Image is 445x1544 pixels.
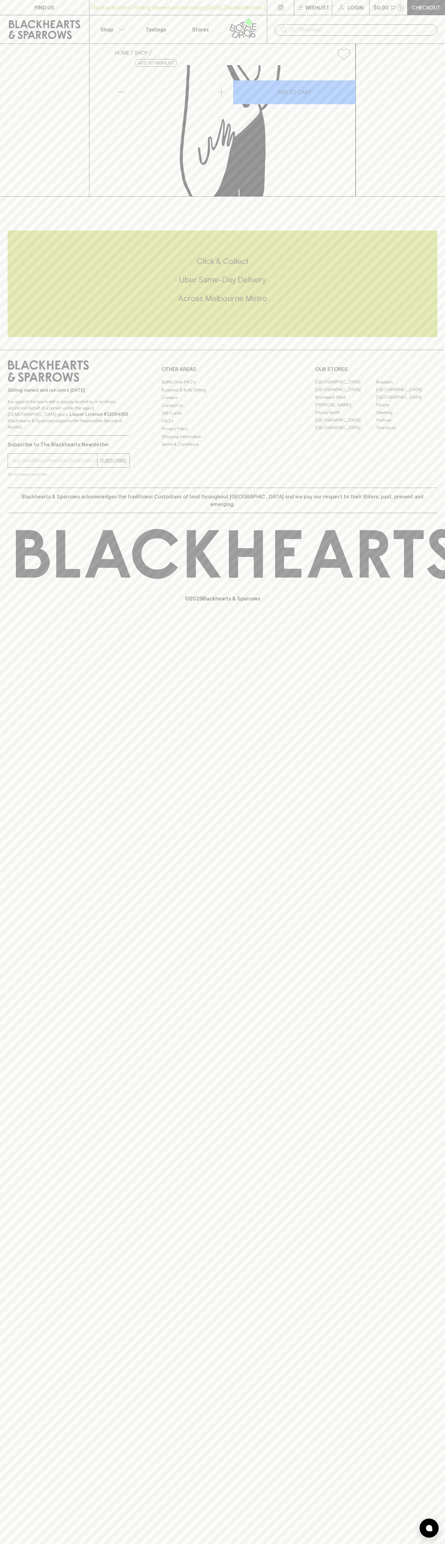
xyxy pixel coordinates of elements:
[315,401,376,409] a: [PERSON_NAME]
[315,409,376,416] a: Fitzroy North
[89,15,134,44] button: Shop
[376,386,437,393] a: [GEOGRAPHIC_DATA]
[70,412,128,417] strong: Liquor License #32064953
[305,4,330,11] p: Wishlist
[162,402,284,409] a: Contact Us
[376,424,437,431] a: Thornbury
[335,46,353,63] button: Add to wishlist
[162,386,284,394] a: Business & Bulk Gifting
[348,4,364,11] p: Login
[399,6,402,9] p: 0
[315,365,437,373] p: OUR STORES
[315,386,376,393] a: [GEOGRAPHIC_DATA]
[134,50,148,56] a: SHOP
[162,394,284,402] a: Careers
[162,425,284,433] a: Privacy Policy
[162,378,284,386] a: Bottle Drop FAQ's
[315,393,376,401] a: Brunswick West
[315,378,376,386] a: [GEOGRAPHIC_DATA]
[373,4,389,11] p: $0.00
[178,15,223,44] a: Stores
[135,59,177,67] button: Add to wishlist
[162,410,284,417] a: Gift Cards
[162,365,284,373] p: OTHER AREAS
[8,398,130,430] p: It is against the law to sell or supply alcohol to, or to obtain alcohol on behalf of a person un...
[101,26,113,33] p: Shop
[192,26,209,33] p: Stores
[35,4,54,11] p: FIND US
[376,401,437,409] a: Fitzroy
[8,293,437,304] h5: Across Melbourne Metro
[8,441,130,448] p: Subscribe to The Blackhearts Newsletter
[315,424,376,431] a: [GEOGRAPHIC_DATA]
[8,231,437,337] div: Call to action block
[376,378,437,386] a: Braddon
[376,393,437,401] a: [GEOGRAPHIC_DATA]
[8,471,130,477] p: We will never spam you
[162,433,284,440] a: Shipping Information
[315,416,376,424] a: [GEOGRAPHIC_DATA]
[110,65,355,196] img: Hop Nation Fruit Enhanced Hazy IPA 440ml
[426,1525,432,1531] img: bubble-icon
[12,493,433,508] p: Blackhearts & Sparrows acknowledges the traditional Custodians of land throughout [GEOGRAPHIC_DAT...
[134,15,178,44] a: Tastings
[162,417,284,425] a: FAQ's
[8,274,437,285] h5: Uber Same-Day Delivery
[376,416,437,424] a: Prahran
[115,50,129,56] a: HOME
[8,256,437,267] h5: Click & Collect
[98,454,129,467] button: SUBSCRIBE
[13,456,97,466] input: e.g. jane@blackheartsandsparrows.com.au
[290,25,432,35] input: Try "Pinot noir"
[162,441,284,448] a: Terms & Conditions
[146,26,166,33] p: Tastings
[277,88,311,96] p: ADD TO CART
[8,387,130,393] p: Sibling owned and run since [DATE]
[376,409,437,416] a: Geelong
[100,457,127,464] p: SUBSCRIBE
[412,4,441,11] p: Checkout
[233,80,356,104] button: ADD TO CART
